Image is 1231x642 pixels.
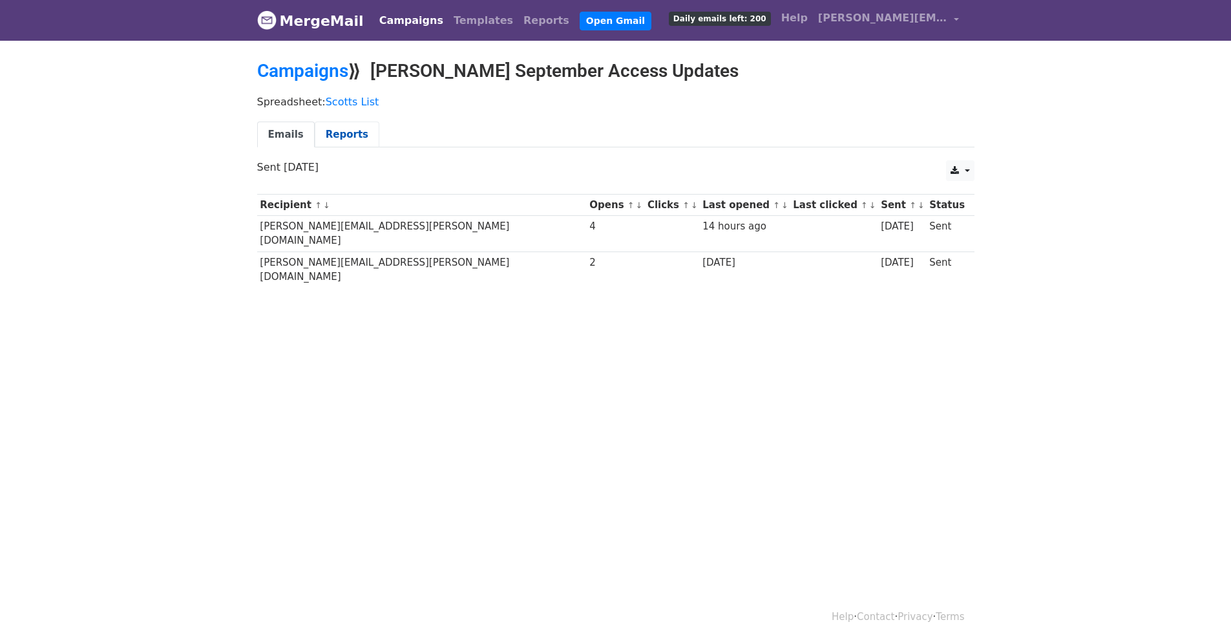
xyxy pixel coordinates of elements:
td: [PERSON_NAME][EMAIL_ADDRESS][PERSON_NAME][DOMAIN_NAME] [257,251,587,287]
div: 4 [589,219,641,234]
span: Daily emails left: 200 [669,12,771,26]
a: ↑ [315,200,322,210]
div: [DATE] [702,255,786,270]
a: Daily emails left: 200 [664,5,776,31]
a: Help [776,5,813,31]
div: [DATE] [881,219,923,234]
th: Status [926,195,967,216]
a: ↓ [918,200,925,210]
iframe: Chat Widget [1166,580,1231,642]
a: Campaigns [374,8,448,34]
a: ↓ [323,200,330,210]
a: Reports [315,122,379,148]
a: Help [832,611,854,623]
a: Reports [518,8,574,34]
td: Sent [926,251,967,287]
a: ↑ [909,200,916,210]
a: ↑ [682,200,689,210]
td: Sent [926,216,967,252]
a: Scotts List [326,96,379,108]
p: Spreadsheet: [257,95,974,109]
div: 2 [589,255,641,270]
a: Contact [857,611,894,623]
th: Last clicked [790,195,878,216]
a: ↓ [781,200,788,210]
div: 14 hours ago [702,219,786,234]
th: Sent [878,195,926,216]
a: Open Gmail [580,12,651,30]
a: Templates [448,8,518,34]
span: [PERSON_NAME][EMAIL_ADDRESS][PERSON_NAME][DOMAIN_NAME] [818,10,947,26]
a: ↓ [636,200,643,210]
td: [PERSON_NAME][EMAIL_ADDRESS][PERSON_NAME][DOMAIN_NAME] [257,216,587,252]
a: Privacy [898,611,932,623]
a: ↑ [627,200,635,210]
a: MergeMail [257,7,364,34]
a: ↓ [869,200,876,210]
th: Last opened [699,195,790,216]
img: MergeMail logo [257,10,277,30]
a: Campaigns [257,60,348,81]
a: ↑ [773,200,780,210]
a: ↑ [861,200,868,210]
th: Recipient [257,195,587,216]
div: [DATE] [881,255,923,270]
a: ↓ [691,200,698,210]
p: Sent [DATE] [257,160,974,174]
a: Emails [257,122,315,148]
a: [PERSON_NAME][EMAIL_ADDRESS][PERSON_NAME][DOMAIN_NAME] [813,5,964,36]
a: Terms [936,611,964,623]
th: Clicks [644,195,699,216]
th: Opens [587,195,645,216]
h2: ⟫ [PERSON_NAME] September Access Updates [257,60,974,82]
